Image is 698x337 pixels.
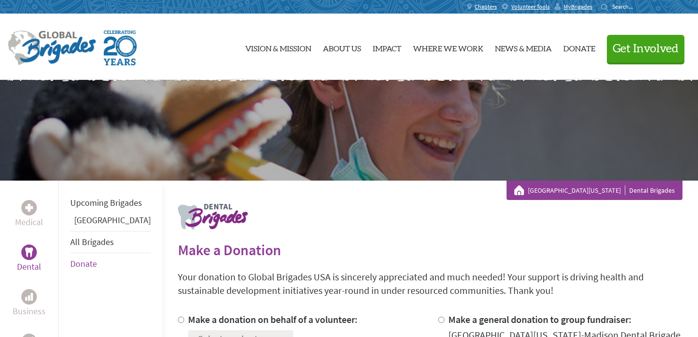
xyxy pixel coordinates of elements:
a: Vision & Mission [245,22,311,72]
a: All Brigades [70,236,114,247]
a: BusinessBusiness [13,289,46,318]
img: Medical [25,204,33,212]
a: Impact [373,22,401,72]
li: Donate [70,253,151,275]
a: About Us [323,22,361,72]
img: Business [25,293,33,301]
a: [GEOGRAPHIC_DATA] [74,214,151,226]
label: Make a donation on behalf of a volunteer: [188,313,358,325]
span: Volunteer Tools [511,3,550,11]
button: Get Involved [607,35,684,62]
a: Upcoming Brigades [70,197,142,208]
h2: Make a Donation [178,241,682,259]
span: Get Involved [613,43,679,55]
span: MyBrigades [564,3,592,11]
li: Upcoming Brigades [70,192,151,214]
p: Medical [15,215,43,229]
input: Search... [612,3,640,10]
p: Business [13,305,46,318]
li: All Brigades [70,231,151,253]
div: Dental [21,245,37,260]
a: News & Media [495,22,552,72]
p: Your donation to Global Brigades USA is sincerely appreciated and much needed! Your support is dr... [178,270,682,297]
a: Where We Work [413,22,483,72]
div: Dental Brigades [514,185,675,195]
a: Donate [70,258,97,269]
span: Chapters [475,3,497,11]
a: DentalDental [17,245,41,274]
img: logo-dental.png [178,204,248,230]
li: Guatemala [70,214,151,231]
div: Business [21,289,37,305]
p: Dental [17,260,41,274]
a: Donate [563,22,595,72]
div: Medical [21,200,37,215]
img: Dental [25,247,33,257]
a: MedicalMedical [15,200,43,229]
label: Make a general donation to group fundraiser: [448,313,632,325]
img: Global Brigades Celebrating 20 Years [104,31,137,65]
a: [GEOGRAPHIC_DATA][US_STATE] [528,185,625,195]
img: Global Brigades Logo [8,31,96,65]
